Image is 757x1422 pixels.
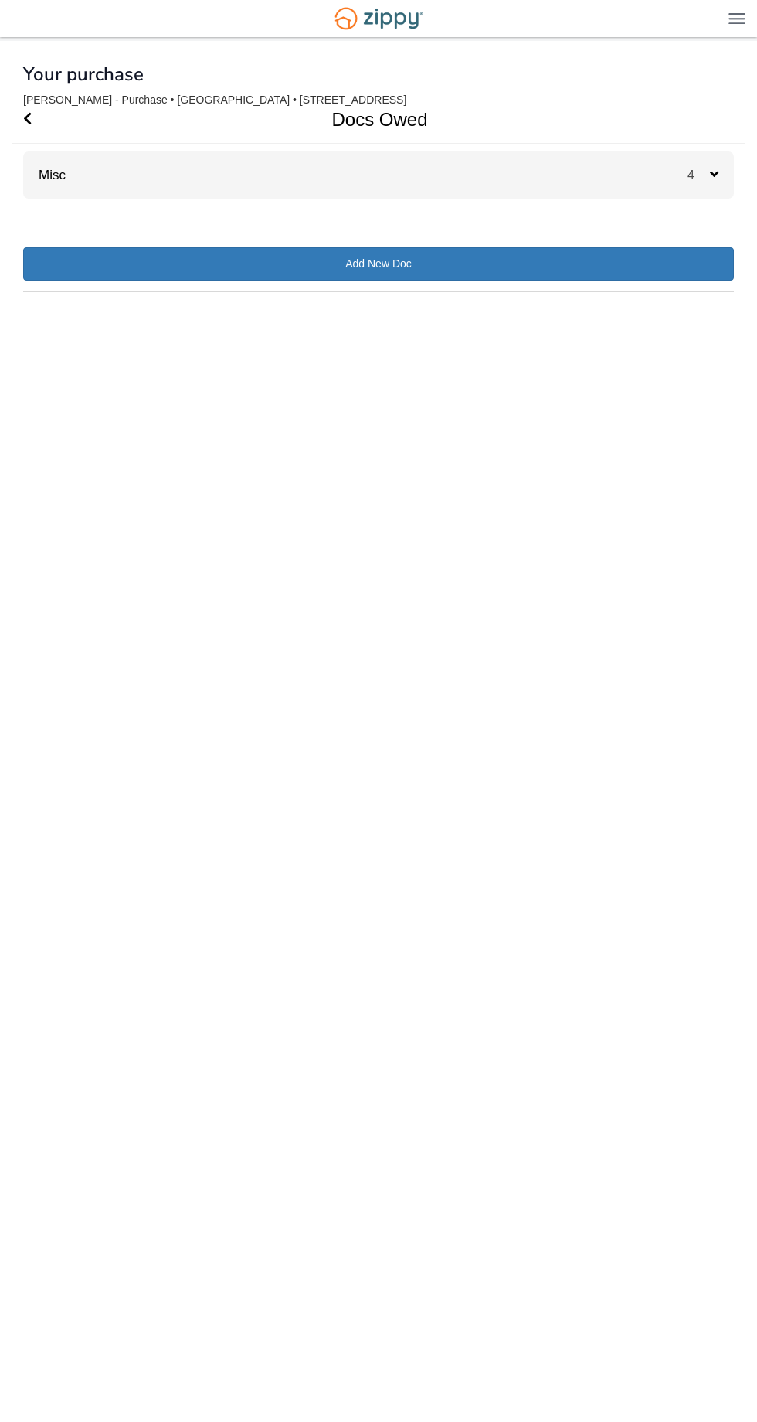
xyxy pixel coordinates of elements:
[12,96,728,143] h1: Docs Owed
[23,94,734,107] div: [PERSON_NAME] - Purchase • [GEOGRAPHIC_DATA] • [STREET_ADDRESS]
[23,96,32,143] a: Go Back
[23,168,66,182] a: Misc
[23,64,144,84] h1: Your purchase
[687,168,710,182] span: 4
[728,12,745,24] img: Mobile Dropdown Menu
[23,247,734,281] a: Add New Doc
